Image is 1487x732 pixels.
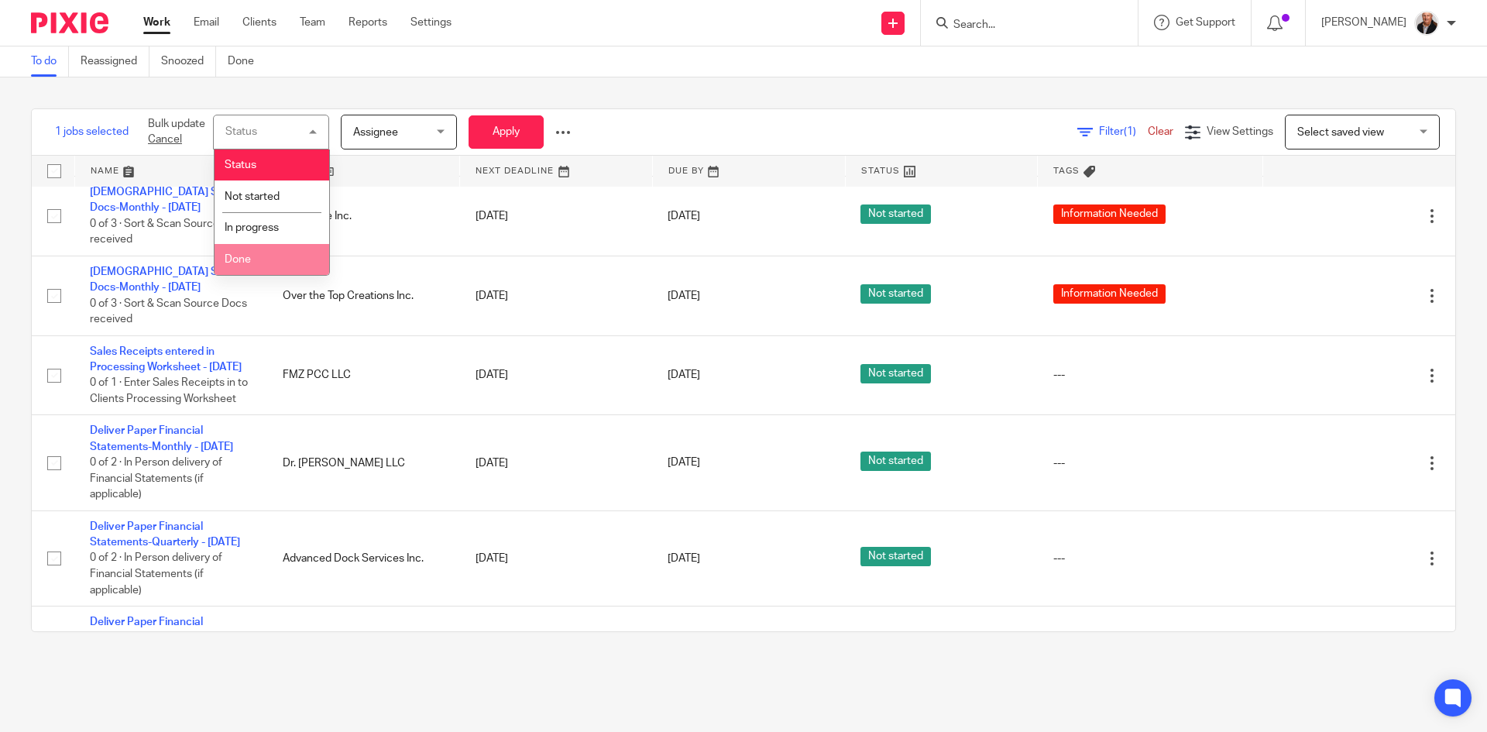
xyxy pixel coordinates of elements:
td: Flag Place Inc. [267,177,460,256]
a: Team [300,15,325,30]
button: Apply [469,115,544,149]
a: [DEMOGRAPHIC_DATA] Source Docs-Monthly - [DATE] [90,187,246,213]
span: Get Support [1176,17,1235,28]
p: Bulk update [148,116,205,148]
a: To do [31,46,69,77]
span: Not started [860,452,931,471]
span: Status [225,160,256,170]
span: 1 jobs selected [55,124,129,139]
div: --- [1053,455,1247,471]
img: Pixie [31,12,108,33]
span: [DATE] [668,370,700,381]
span: 0 of 2 · In Person delivery of Financial Statements (if applicable) [90,553,222,596]
span: In progress [225,222,279,233]
span: 0 of 3 · Sort & Scan Source Docs received [90,298,247,325]
td: [DATE] [460,510,653,606]
span: 0 of 3 · Sort & Scan Source Docs received [90,218,247,246]
a: Email [194,15,219,30]
a: Work [143,15,170,30]
a: Deliver Paper Financial Statements-Quarterly - [DATE] [90,617,240,643]
span: Filter [1099,126,1148,137]
a: Deliver Paper Financial Statements-Monthly - [DATE] [90,425,233,452]
span: [DATE] [668,553,700,564]
td: Advanced Dock Services Inc. [267,510,460,606]
a: Cancel [148,134,182,145]
span: Not started [860,284,931,304]
span: Not started [225,191,280,202]
span: 0 of 2 · In Person delivery of Financial Statements (if applicable) [90,457,222,500]
span: Not started [860,364,931,383]
td: [DATE] [460,177,653,256]
a: Done [228,46,266,77]
a: Reports [349,15,387,30]
span: 0 of 1 · Enter Sales Receipts in to Clients Processing Worksheet [90,378,248,405]
span: [DATE] [668,458,700,469]
td: Dr. [PERSON_NAME] LLC [267,415,460,510]
td: Anything on Wheels Inc. [267,607,460,702]
span: Assignee [353,127,398,138]
td: FMZ PCC LLC [267,335,460,415]
a: Snoozed [161,46,216,77]
span: Not started [860,547,931,566]
span: Select saved view [1297,127,1384,138]
a: Reassigned [81,46,149,77]
td: [DATE] [460,607,653,702]
span: [DATE] [668,211,700,222]
div: --- [1053,551,1247,566]
span: View Settings [1207,126,1273,137]
span: [DATE] [668,290,700,301]
span: Information Needed [1053,284,1166,304]
td: Over the Top Creations Inc. [267,256,460,335]
p: [PERSON_NAME] [1321,15,1406,30]
div: --- [1053,367,1247,383]
input: Search [952,19,1091,33]
a: Sales Receipts entered in Processing Worksheet - [DATE] [90,346,242,373]
span: Not started [860,204,931,224]
a: [DEMOGRAPHIC_DATA] Source Docs-Monthly - [DATE] [90,266,246,293]
a: Deliver Paper Financial Statements-Quarterly - [DATE] [90,521,240,548]
div: Status [225,126,257,137]
a: Settings [410,15,452,30]
span: Tags [1053,167,1080,175]
td: [DATE] [460,335,653,415]
span: (1) [1124,126,1136,137]
td: [DATE] [460,256,653,335]
a: Clear [1148,126,1173,137]
span: Information Needed [1053,204,1166,224]
td: [DATE] [460,415,653,510]
a: Clients [242,15,276,30]
img: Mark_107.jpg [1414,11,1439,36]
span: Done [225,254,251,265]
